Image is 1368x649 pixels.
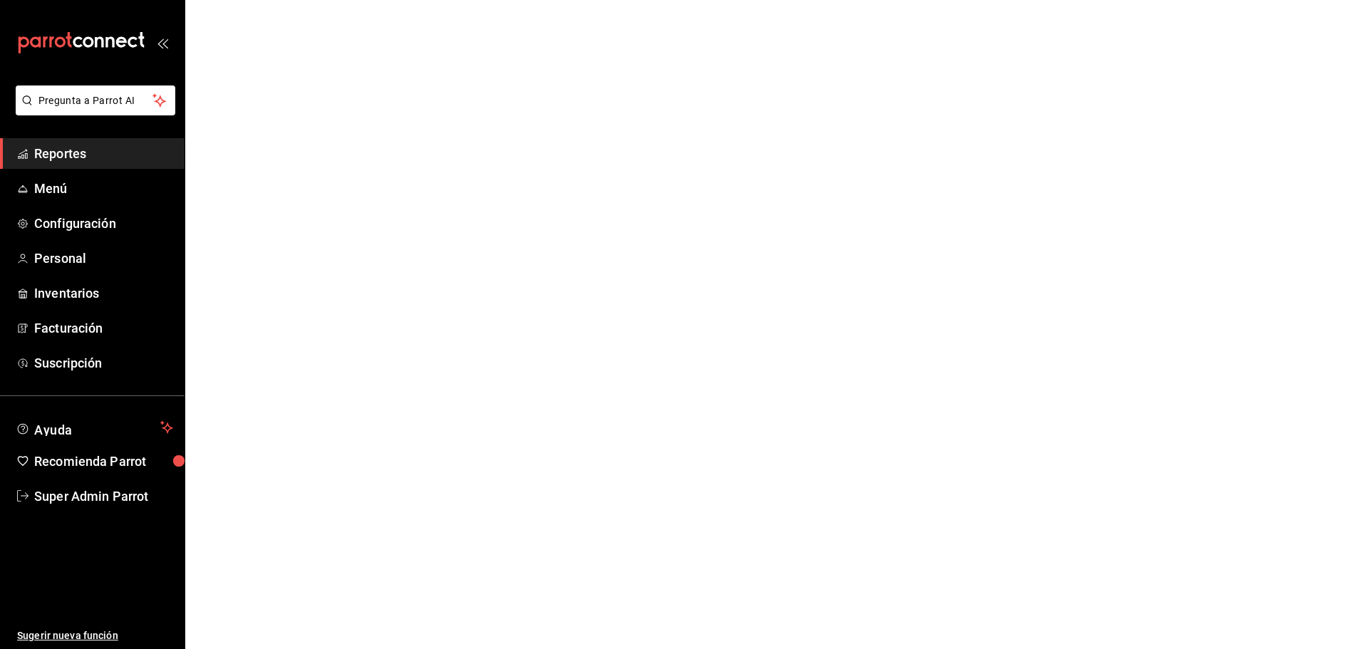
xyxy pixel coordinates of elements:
span: Inventarios [34,284,173,303]
a: Pregunta a Parrot AI [10,103,175,118]
span: Reportes [34,144,173,163]
span: Personal [34,249,173,268]
span: Ayuda [34,419,155,436]
span: Facturación [34,318,173,338]
span: Configuración [34,214,173,233]
button: open_drawer_menu [157,37,168,48]
span: Recomienda Parrot [34,452,173,471]
button: Pregunta a Parrot AI [16,85,175,115]
span: Sugerir nueva función [17,628,173,643]
span: Super Admin Parrot [34,487,173,506]
span: Menú [34,179,173,198]
span: Suscripción [34,353,173,373]
span: Pregunta a Parrot AI [38,93,153,108]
